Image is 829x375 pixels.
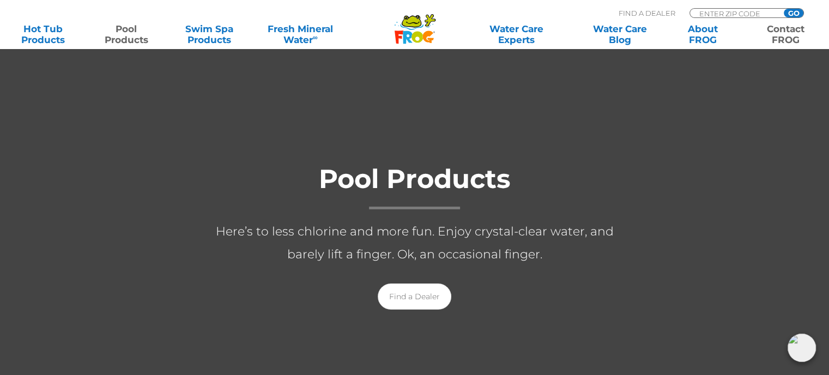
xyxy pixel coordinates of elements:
[670,23,735,45] a: AboutFROG
[94,23,158,45] a: PoolProducts
[784,9,803,17] input: GO
[260,23,341,45] a: Fresh MineralWater∞
[177,23,241,45] a: Swim SpaProducts
[619,8,675,18] p: Find A Dealer
[197,165,633,209] h1: Pool Products
[11,23,75,45] a: Hot TubProducts
[698,9,772,18] input: Zip Code Form
[197,220,633,266] p: Here’s to less chlorine and more fun. Enjoy crystal-clear water, and barely lift a finger. Ok, an...
[464,23,569,45] a: Water CareExperts
[588,23,652,45] a: Water CareBlog
[312,33,317,41] sup: ∞
[378,283,451,310] a: Find a Dealer
[788,334,816,362] img: openIcon
[754,23,818,45] a: ContactFROG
